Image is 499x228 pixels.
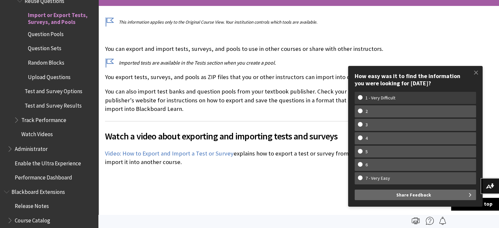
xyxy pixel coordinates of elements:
[358,122,375,128] w-span: 3
[15,143,48,152] span: Administrator
[28,57,64,66] span: Random Blocks
[358,135,375,141] w-span: 4
[105,19,395,25] p: This information applies only to the Original Course View. Your institution controls which tools ...
[412,217,420,225] img: Print
[15,172,72,180] span: Performance Dashboard
[105,45,395,53] p: You can export and import tests, surveys, and pools to use in other courses or share with other i...
[15,157,81,166] span: Enable the Ultra Experience
[358,109,375,114] w-span: 2
[21,114,66,123] span: Track Performance
[28,43,61,52] span: Question Sets
[439,217,447,225] img: Follow this page
[358,149,375,155] w-span: 5
[21,129,53,137] span: Watch Videos
[105,73,395,81] p: You export tests, surveys, and pools as ZIP files that you or other instructors can import into o...
[28,72,71,80] span: Upload Questions
[105,87,395,113] p: You can also import test banks and question pools from your textbook publisher. Check your specif...
[358,162,375,168] w-span: 6
[105,149,395,166] p: explains how to export a test or survey from one course and import it into another course.
[15,215,50,223] span: Course Catalog
[355,73,476,87] div: How easy was it to find the information you were looking for [DATE]?
[426,217,434,225] img: More help
[355,190,476,200] button: Share Feedback
[396,190,431,200] span: Share Feedback
[105,150,234,157] a: Video: How to Export and Import a Test or Survey
[105,59,395,66] p: Imported tests are available in the Tests section when you create a pool.
[15,200,49,209] span: Release Notes
[25,100,82,109] span: Test and Survey Results
[25,86,82,95] span: Test and Survey Options
[105,129,395,143] span: Watch a video about exporting and importing tests and surveys
[358,95,403,101] w-span: 1 - Very Difficult
[28,10,94,25] span: Import or Export Tests, Surveys, and Pools
[358,176,398,181] w-span: 7 - Very Easy
[28,29,64,37] span: Question Pools
[11,186,65,195] span: Blackboard Extensions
